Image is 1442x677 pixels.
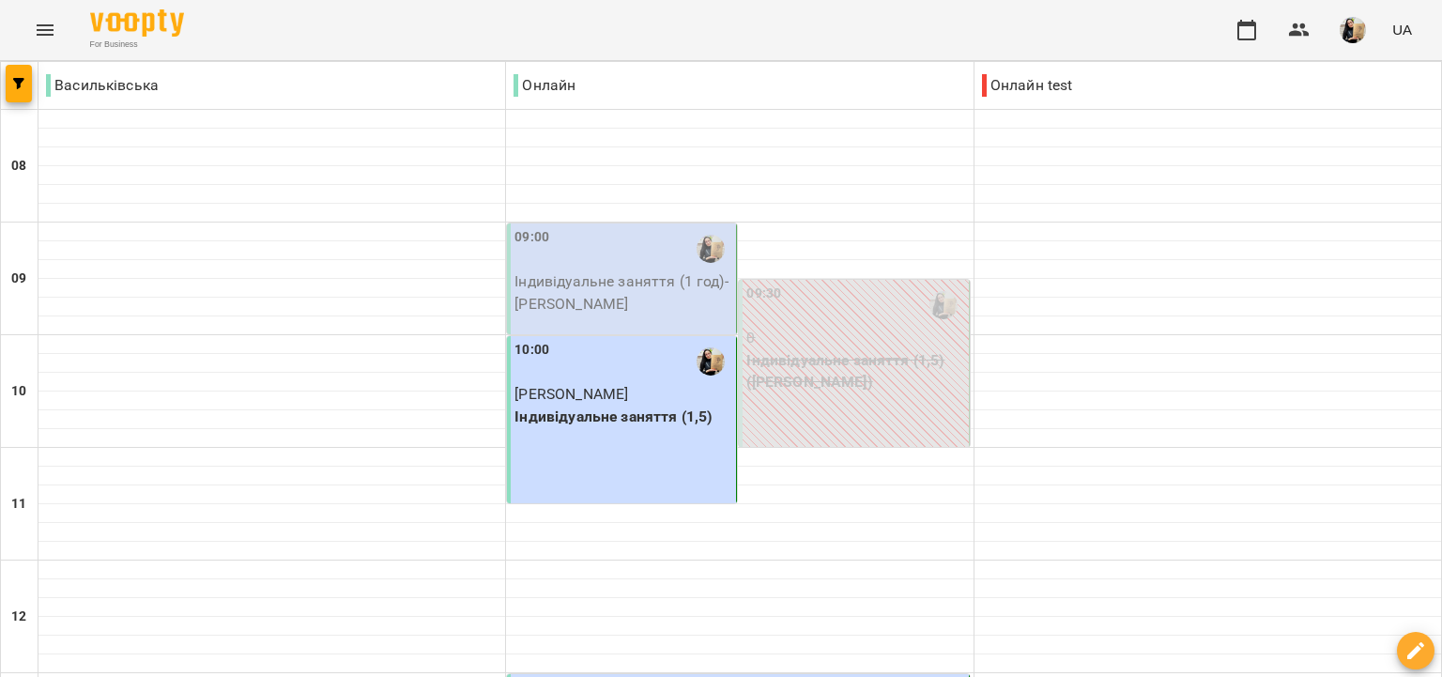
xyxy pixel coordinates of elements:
img: Ботіна Ірина Олегівна [929,291,958,319]
img: Voopty Logo [90,9,184,37]
p: Індивідуальне заняття (1 год) - [PERSON_NAME] [514,270,732,315]
p: Онлайн test [982,74,1073,97]
label: 09:30 [746,284,781,304]
label: 09:00 [514,227,549,248]
p: Васильківська [46,74,159,97]
label: 10:00 [514,340,549,361]
img: Ботіна Ірина Олегівна [697,235,725,263]
h6: 12 [11,607,26,627]
p: 0 [746,327,964,349]
img: e5f873b026a3950b3a8d4ef01e3c1baa.jpeg [1340,17,1366,43]
h6: 10 [11,381,26,402]
button: Menu [23,8,68,53]
h6: 08 [11,156,26,177]
p: Онлайн [514,74,575,97]
h6: 09 [11,269,26,289]
p: Індивідуальне заняття (1,5) [514,406,732,428]
p: Індивідуальне заняття (1,5) ([PERSON_NAME]) [746,349,964,393]
h6: 11 [11,494,26,515]
span: [PERSON_NAME] [514,385,628,403]
button: UA [1385,12,1419,47]
img: Ботіна Ірина Олегівна [697,347,725,376]
span: UA [1392,20,1412,39]
span: For Business [90,38,184,51]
